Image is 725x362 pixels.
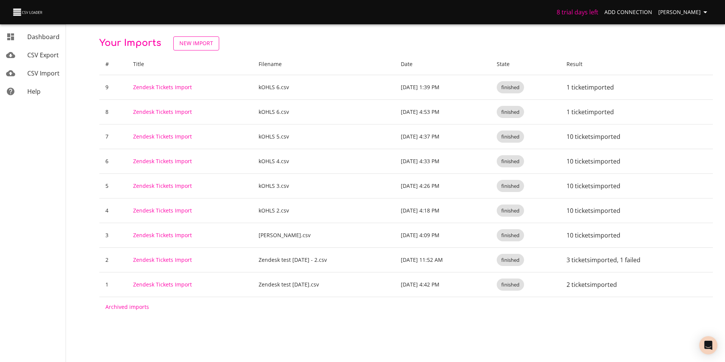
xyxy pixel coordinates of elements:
h6: 8 trial days left [557,7,598,17]
span: finished [497,232,524,239]
td: [DATE] 4:37 PM [395,124,491,149]
span: Add Connection [604,8,652,17]
span: CSV Import [27,69,60,77]
a: Zendesk Tickets Import [133,281,192,288]
a: Archived imports [105,303,149,310]
td: 7 [99,124,127,149]
td: kOHLS 3.csv [253,173,395,198]
span: Your Imports [99,38,161,48]
th: # [99,54,127,75]
a: Add Connection [601,5,655,19]
td: [DATE] 4:09 PM [395,223,491,247]
td: 6 [99,149,127,173]
td: kOHLS 2.csv [253,198,395,223]
td: [DATE] 4:53 PM [395,99,491,124]
span: finished [497,257,524,264]
span: New Import [179,39,213,48]
p: 1 ticket imported [567,107,707,116]
span: Help [27,87,41,96]
img: CSV Loader [12,7,44,17]
span: finished [497,183,524,190]
th: Date [395,54,491,75]
td: kOHLS 5.csv [253,124,395,149]
td: [DATE] 11:52 AM [395,247,491,272]
p: 10 tickets imported [567,181,707,190]
td: [DATE] 4:26 PM [395,173,491,198]
th: State [491,54,560,75]
p: 10 tickets imported [567,157,707,166]
p: 3 tickets imported , 1 failed [567,255,707,264]
span: finished [497,109,524,116]
th: Result [560,54,713,75]
a: Zendesk Tickets Import [133,207,192,214]
a: Zendesk Tickets Import [133,133,192,140]
p: 10 tickets imported [567,132,707,141]
td: [DATE] 1:39 PM [395,75,491,99]
p: 2 tickets imported [567,280,707,289]
span: finished [497,133,524,140]
td: [DATE] 4:18 PM [395,198,491,223]
span: finished [497,158,524,165]
td: 3 [99,223,127,247]
td: Zendesk test [DATE].csv [253,272,395,297]
td: kOHLS 6.csv [253,99,395,124]
td: 8 [99,99,127,124]
td: 4 [99,198,127,223]
td: 9 [99,75,127,99]
p: 10 tickets imported [567,206,707,215]
td: 2 [99,247,127,272]
td: 1 [99,272,127,297]
td: [DATE] 4:33 PM [395,149,491,173]
a: Zendesk Tickets Import [133,83,192,91]
p: 1 ticket imported [567,83,707,92]
div: Open Intercom Messenger [699,336,717,354]
td: [DATE] 4:42 PM [395,272,491,297]
a: Zendesk Tickets Import [133,182,192,189]
td: 5 [99,173,127,198]
td: [PERSON_NAME].csv [253,223,395,247]
th: Filename [253,54,395,75]
th: Title [127,54,253,75]
span: [PERSON_NAME] [658,8,710,17]
a: Zendesk Tickets Import [133,256,192,263]
span: Dashboard [27,33,60,41]
td: kOHLS 6.csv [253,75,395,99]
span: CSV Export [27,51,59,59]
td: Zendesk test [DATE] - 2.csv [253,247,395,272]
button: [PERSON_NAME] [655,5,713,19]
span: finished [497,281,524,288]
a: Zendesk Tickets Import [133,157,192,165]
a: Zendesk Tickets Import [133,108,192,115]
td: kOHLS 4.csv [253,149,395,173]
a: Zendesk Tickets Import [133,231,192,239]
a: New Import [173,36,219,50]
span: finished [497,207,524,214]
p: 10 tickets imported [567,231,707,240]
span: finished [497,84,524,91]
